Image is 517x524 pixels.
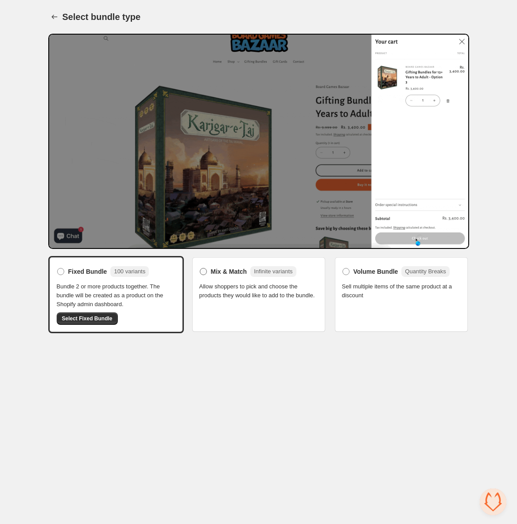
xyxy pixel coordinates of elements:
span: Quantity Breaks [405,268,446,275]
span: Volume Bundle [354,267,398,276]
span: Infinite variants [254,268,292,275]
span: Sell multiple items of the same product at a discount [342,282,461,300]
span: 100 variants [114,268,145,275]
span: Mix & Match [211,267,247,276]
span: Select Fixed Bundle [62,315,113,322]
h1: Select bundle type [62,12,141,22]
span: Bundle 2 or more products together. The bundle will be created as a product on the Shopify admin ... [57,282,175,309]
button: Back [48,11,61,23]
img: Bundle Preview [48,34,469,249]
a: Open de chat [480,489,506,515]
span: Allow shoppers to pick and choose the products they would like to add to the bundle. [199,282,318,300]
span: Fixed Bundle [68,267,107,276]
button: Select Fixed Bundle [57,312,118,325]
